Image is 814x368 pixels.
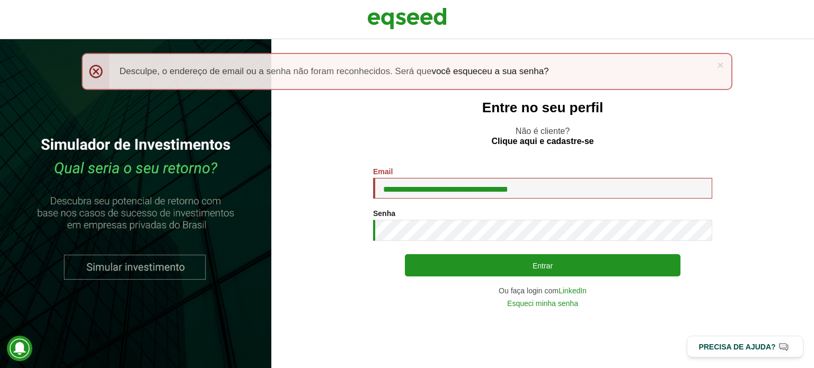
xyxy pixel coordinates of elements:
[293,126,793,146] p: Não é cliente?
[373,287,712,294] div: Ou faça login com
[293,100,793,115] h2: Entre no seu perfil
[559,287,587,294] a: LinkedIn
[717,59,723,70] a: ×
[492,137,594,146] a: Clique aqui e cadastre-se
[507,300,578,307] a: Esqueci minha senha
[431,67,548,76] a: você esqueceu a sua senha?
[405,254,680,276] button: Entrar
[373,210,395,217] label: Senha
[367,5,447,32] img: EqSeed Logo
[82,53,733,90] div: Desculpe, o endereço de email ou a senha não foram reconhecidos. Será que
[373,168,393,175] label: Email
